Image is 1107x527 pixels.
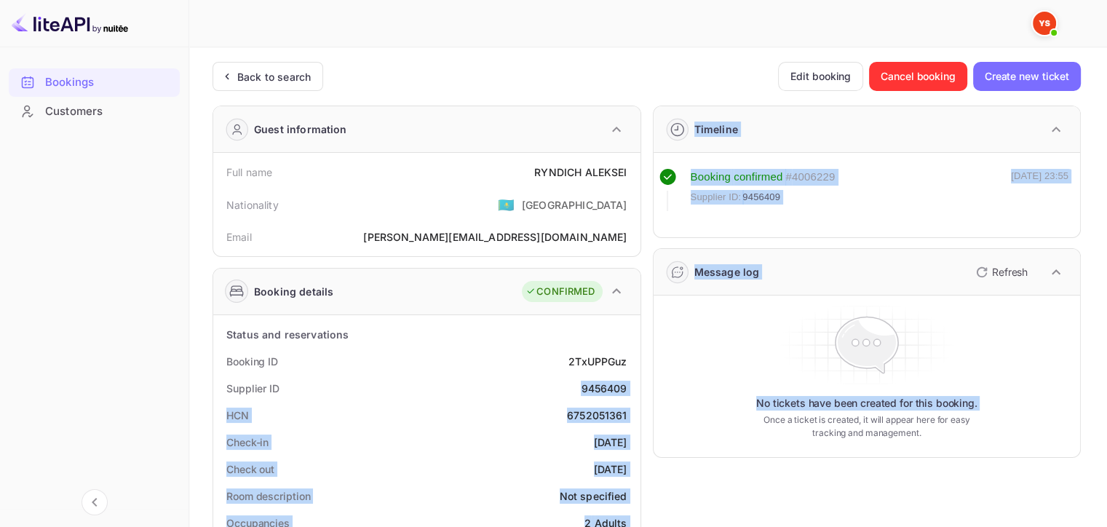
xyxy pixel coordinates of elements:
div: Status and reservations [226,327,349,342]
p: Once a ticket is created, it will appear here for easy tracking and management. [753,413,981,440]
div: 2TxUPPGuz [568,354,627,369]
div: Email [226,229,252,245]
div: Not specified [560,488,627,504]
div: [GEOGRAPHIC_DATA] [522,197,627,213]
p: Refresh [992,264,1028,280]
div: CONFIRMED [525,285,595,299]
img: Yandex Support [1033,12,1056,35]
div: [DATE] [594,435,627,450]
div: [DATE] 23:55 [1011,169,1068,211]
button: Create new ticket [973,62,1081,91]
button: Refresh [967,261,1033,284]
div: Timeline [694,122,738,137]
div: Bookings [9,68,180,97]
a: Customers [9,98,180,124]
div: 9456409 [581,381,627,396]
div: Booking details [254,284,333,299]
div: Message log [694,264,760,280]
div: Full name [226,165,272,180]
div: HCN [226,408,249,423]
div: Booking ID [226,354,278,369]
div: Bookings [45,74,172,91]
div: RYNDICH ALEKSEI [534,165,627,180]
div: Back to search [237,69,311,84]
div: Nationality [226,197,279,213]
span: United States [498,191,515,218]
div: [PERSON_NAME][EMAIL_ADDRESS][DOMAIN_NAME] [363,229,627,245]
a: Bookings [9,68,180,95]
button: Cancel booking [869,62,967,91]
div: Supplier ID [226,381,279,396]
button: Collapse navigation [82,489,108,515]
p: No tickets have been created for this booking. [756,396,977,411]
div: Booking confirmed [691,169,783,186]
button: Edit booking [778,62,863,91]
span: 9456409 [742,190,780,205]
div: # 4006229 [785,169,835,186]
div: Check-in [226,435,269,450]
span: Supplier ID: [691,190,742,205]
div: [DATE] [594,461,627,477]
div: Room description [226,488,310,504]
div: Customers [45,103,172,120]
div: Check out [226,461,274,477]
img: LiteAPI logo [12,12,128,35]
div: 6752051361 [567,408,627,423]
div: Customers [9,98,180,126]
div: Guest information [254,122,347,137]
